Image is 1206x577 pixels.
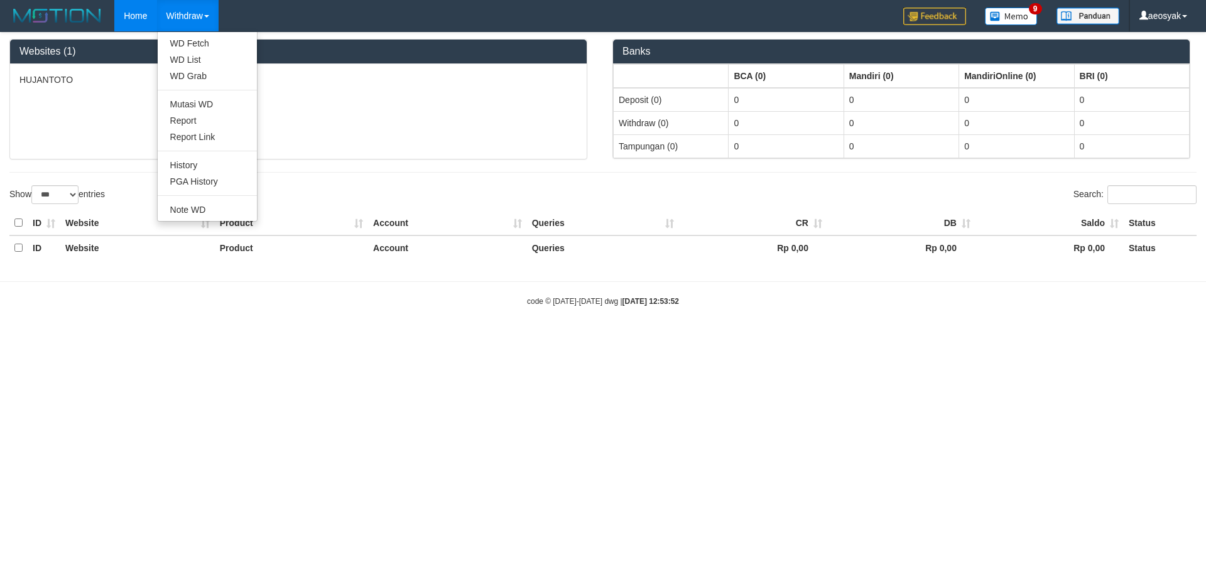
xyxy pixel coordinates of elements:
img: MOTION_logo.png [9,6,105,25]
a: Report Link [158,129,257,145]
th: Group: activate to sort column ascending [614,64,729,88]
a: WD List [158,51,257,68]
td: 0 [729,134,844,158]
th: Queries [527,235,679,260]
th: ID [28,235,60,260]
td: 0 [959,111,1074,134]
td: 0 [844,88,959,112]
p: HUJANTOTO [19,73,577,86]
select: Showentries [31,185,79,204]
th: Group: activate to sort column ascending [1074,64,1189,88]
a: PGA History [158,173,257,190]
td: 0 [1074,134,1189,158]
td: 0 [959,134,1074,158]
th: Group: activate to sort column ascending [729,64,844,88]
td: 0 [729,111,844,134]
td: 0 [729,88,844,112]
th: Saldo [975,211,1124,235]
th: Status [1124,235,1197,260]
td: 0 [959,88,1074,112]
a: WD Fetch [158,35,257,51]
td: 0 [844,134,959,158]
td: 0 [1074,111,1189,134]
input: Search: [1107,185,1197,204]
td: 0 [844,111,959,134]
h3: Banks [622,46,1180,57]
th: Product [215,235,368,260]
a: Note WD [158,202,257,218]
th: ID [28,211,60,235]
a: Report [158,112,257,129]
th: DB [827,211,975,235]
strong: [DATE] 12:53:52 [622,297,679,306]
th: Group: activate to sort column ascending [959,64,1074,88]
label: Search: [1073,185,1197,204]
a: Mutasi WD [158,96,257,112]
h3: Websites (1) [19,46,577,57]
th: Account [368,235,527,260]
th: Rp 0,00 [679,235,827,260]
img: Feedback.jpg [903,8,966,25]
small: code © [DATE]-[DATE] dwg | [527,297,679,306]
th: Website [60,211,215,235]
th: Queries [527,211,679,235]
span: 9 [1029,3,1042,14]
th: Rp 0,00 [827,235,975,260]
th: Status [1124,211,1197,235]
img: panduan.png [1057,8,1119,24]
th: Group: activate to sort column ascending [844,64,959,88]
th: Rp 0,00 [975,235,1124,260]
img: Button%20Memo.svg [985,8,1038,25]
a: WD Grab [158,68,257,84]
th: CR [679,211,827,235]
td: 0 [1074,88,1189,112]
td: Deposit (0) [614,88,729,112]
label: Show entries [9,185,105,204]
th: Product [215,211,368,235]
td: Withdraw (0) [614,111,729,134]
th: Account [368,211,527,235]
th: Website [60,235,215,260]
td: Tampungan (0) [614,134,729,158]
a: History [158,157,257,173]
